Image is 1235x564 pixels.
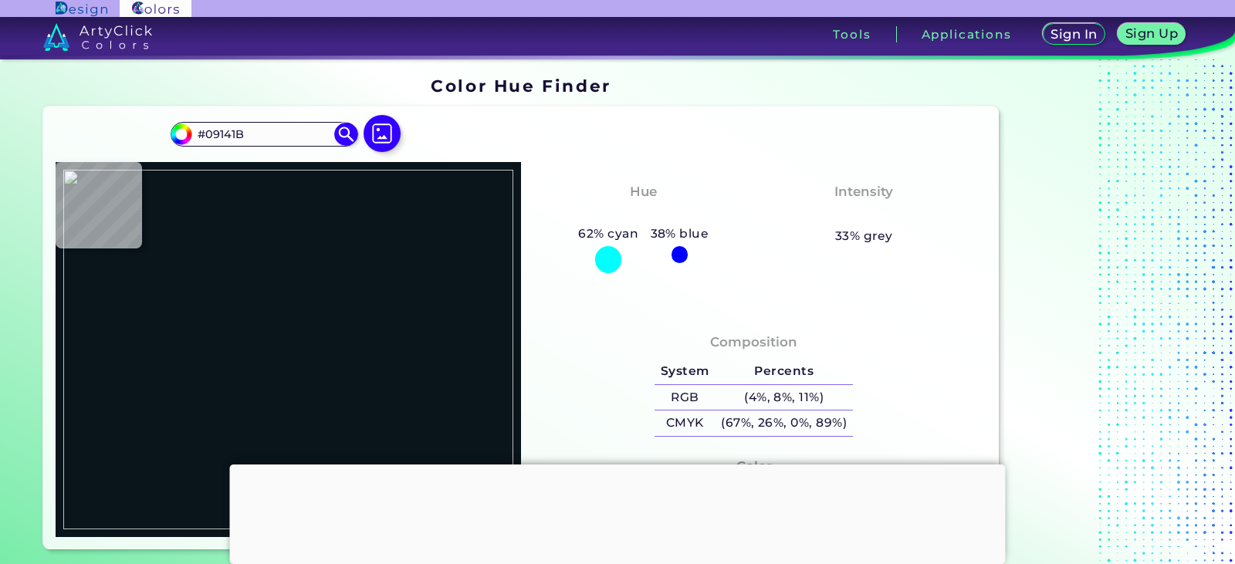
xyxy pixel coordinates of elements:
img: icon picture [364,115,401,152]
h4: Intensity [834,181,893,203]
a: Sign In [1046,25,1103,44]
h5: 62% cyan [573,224,645,244]
iframe: Advertisement [1005,70,1198,556]
img: ArtyClick Design logo [56,2,107,16]
h3: Tools [833,29,871,40]
h5: Sign In [1053,29,1095,40]
h5: 33% grey [835,226,893,246]
img: 3515074e-3c10-4e98-9a91-d61c576c474d [63,170,513,529]
h3: Applications [922,29,1012,40]
h4: Color [736,455,772,478]
a: Sign Up [1122,25,1183,44]
h5: Percents [715,359,852,384]
h5: 38% blue [645,224,715,244]
h3: Bluish Cyan [594,205,694,224]
h5: Sign Up [1128,28,1176,39]
img: icon search [334,123,357,146]
input: type color.. [192,124,336,145]
h5: RGB [655,385,715,410]
h5: CMYK [655,410,715,436]
h4: Hue [630,181,657,203]
h1: Color Hue Finder [431,74,611,97]
h4: Composition [710,331,797,353]
img: logo_artyclick_colors_white.svg [43,23,152,51]
h5: (4%, 8%, 11%) [715,385,852,410]
h3: Medium [827,205,900,224]
h5: (67%, 26%, 0%, 89%) [715,410,852,436]
iframe: Advertisement [230,464,1006,560]
h5: System [655,359,715,384]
